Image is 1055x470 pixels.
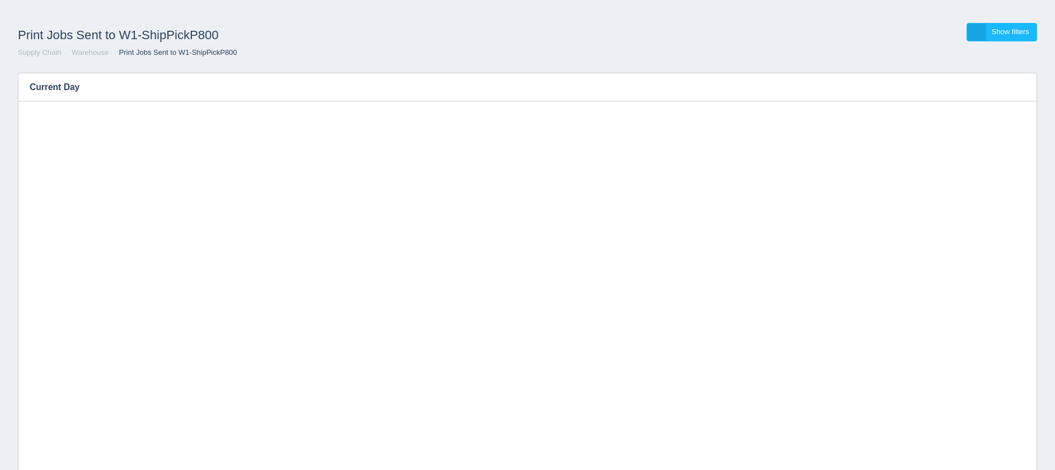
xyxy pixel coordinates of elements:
a: Supply Chain [18,48,61,57]
h1: Print Jobs Sent to W1-ShipPickP800 [18,23,528,48]
a: Warehouse [72,48,109,57]
li: Print Jobs Sent to W1-ShipPickP800 [111,48,237,58]
a: Show filters [967,23,1037,41]
span: Show filters [992,27,1029,36]
h3: Current Day [18,73,1002,101]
